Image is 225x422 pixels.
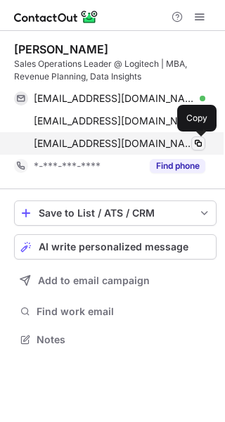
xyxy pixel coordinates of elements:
img: ContactOut v5.3.10 [14,8,98,25]
span: Find work email [37,305,211,318]
button: Add to email campaign [14,268,217,293]
span: Notes [37,333,211,346]
span: [EMAIL_ADDRESS][DOMAIN_NAME] [34,137,195,150]
button: AI write personalized message [14,234,217,260]
button: Notes [14,330,217,350]
span: Add to email campaign [38,275,150,286]
span: [EMAIL_ADDRESS][DOMAIN_NAME] [34,92,195,105]
div: Save to List / ATS / CRM [39,207,192,219]
button: save-profile-one-click [14,200,217,226]
div: [PERSON_NAME] [14,42,108,56]
button: Find work email [14,302,217,321]
button: Reveal Button [150,159,205,173]
span: AI write personalized message [39,241,188,252]
div: Sales Operations Leader @ Logitech | MBA, Revenue Planning, Data Insights [14,58,217,83]
span: [EMAIL_ADDRESS][DOMAIN_NAME] [34,115,195,127]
